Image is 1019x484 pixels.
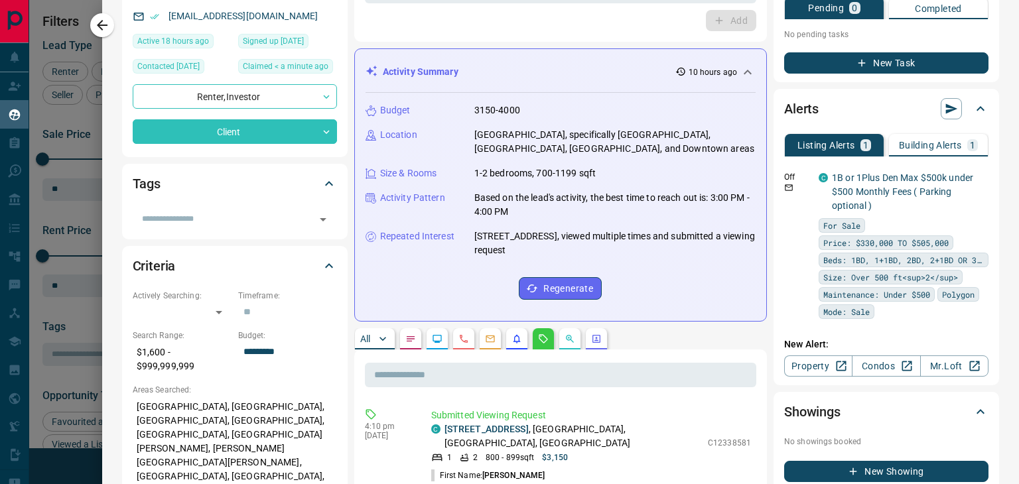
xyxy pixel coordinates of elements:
div: Alerts [784,93,988,125]
h2: Tags [133,173,161,194]
p: Based on the lead's activity, the best time to reach out is: 3:00 PM - 4:00 PM [474,191,756,219]
span: Size: Over 500 ft<sup>2</sup> [823,271,958,284]
p: C12338581 [708,437,751,449]
p: [GEOGRAPHIC_DATA], specifically [GEOGRAPHIC_DATA], [GEOGRAPHIC_DATA], [GEOGRAPHIC_DATA], and Down... [474,128,756,156]
p: $3,150 [542,452,568,463]
button: Open [314,210,332,229]
p: All [360,334,371,343]
p: 1 [863,141,868,150]
p: Repeated Interest [380,229,454,243]
div: condos.ca [819,173,828,182]
svg: Email [784,183,793,192]
p: Actively Searching: [133,290,232,302]
button: Regenerate [519,277,602,300]
p: 3150-4000 [474,103,520,117]
span: Price: $330,000 TO $505,000 [823,236,949,249]
span: Maintenance: Under $500 [823,288,930,301]
div: Renter , Investor [133,84,337,109]
a: [EMAIL_ADDRESS][DOMAIN_NAME] [169,11,318,21]
p: Building Alerts [899,141,962,150]
span: Signed up [DATE] [243,34,304,48]
p: Search Range: [133,330,232,341]
p: First Name: [431,469,545,481]
h2: Alerts [784,98,819,119]
span: Active 18 hours ago [137,34,209,48]
p: , [GEOGRAPHIC_DATA], [GEOGRAPHIC_DATA], [GEOGRAPHIC_DATA] [444,422,701,450]
p: [DATE] [365,431,411,440]
p: Location [380,128,417,142]
p: Activity Summary [383,65,458,79]
span: For Sale [823,219,860,232]
p: 800 - 899 sqft [486,452,534,463]
p: Activity Pattern [380,191,445,205]
div: Tags [133,168,337,200]
p: 0 [852,3,857,13]
div: Thu Nov 24 2022 [133,59,232,78]
p: Off [784,171,811,183]
p: Pending [808,3,844,13]
span: Beds: 1BD, 1+1BD, 2BD, 2+1BD OR 3BD+ [823,253,984,267]
div: Fri Aug 15 2025 [238,59,337,78]
p: Listing Alerts [797,141,855,150]
p: Areas Searched: [133,384,337,396]
p: $1,600 - $999,999,999 [133,341,232,377]
p: New Alert: [784,337,988,351]
span: Contacted [DATE] [137,60,200,73]
a: 1B or 1Plus Den Max $500k under $500 Monthly Fees ( Parking optional ) [832,172,973,211]
p: No pending tasks [784,25,988,44]
p: 4:10 pm [365,422,411,431]
div: Fri Jan 25 2019 [238,34,337,52]
svg: Requests [538,333,549,344]
p: 1 [970,141,975,150]
button: New Showing [784,461,988,482]
div: Activity Summary10 hours ago [366,60,756,84]
p: No showings booked [784,436,988,448]
a: [STREET_ADDRESS] [444,424,529,434]
span: Mode: Sale [823,305,870,318]
div: Client [133,119,337,144]
p: Budget: [238,330,337,341]
p: 2 [473,452,478,463]
p: Submitted Viewing Request [431,408,751,422]
p: Completed [915,4,962,13]
span: Claimed < a minute ago [243,60,328,73]
div: condos.ca [431,424,441,434]
svg: Agent Actions [591,333,602,344]
svg: Emails [485,333,496,344]
div: Showings [784,396,988,428]
svg: Lead Browsing Activity [432,333,442,344]
p: 10 hours ago [689,66,737,78]
svg: Opportunities [565,333,575,344]
p: Budget [380,103,411,117]
p: [STREET_ADDRESS], viewed multiple times and submitted a viewing request [474,229,756,257]
h2: Criteria [133,255,176,276]
p: 1-2 bedrooms, 700-1199 sqft [474,166,596,180]
p: Timeframe: [238,290,337,302]
svg: Email Verified [150,12,159,21]
a: Mr.Loft [920,355,988,377]
span: [PERSON_NAME] [482,471,545,480]
div: Fri Aug 15 2025 [133,34,232,52]
h2: Showings [784,401,841,422]
span: Polygon [942,288,975,301]
svg: Calls [458,333,469,344]
svg: Notes [405,333,416,344]
p: 1 [447,452,452,463]
div: Criteria [133,250,337,282]
button: New Task [784,52,988,74]
a: Condos [852,355,920,377]
a: Property [784,355,852,377]
svg: Listing Alerts [511,333,522,344]
p: Size & Rooms [380,166,437,180]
